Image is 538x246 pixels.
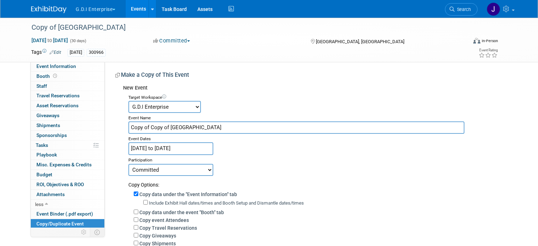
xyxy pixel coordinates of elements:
[36,152,57,158] span: Playbook
[50,50,61,55] a: Edit
[46,38,53,43] span: to
[31,170,104,179] a: Budget
[31,62,104,71] a: Event Information
[36,63,76,69] span: Event Information
[151,37,193,45] button: Committed
[31,81,104,91] a: Staff
[31,71,104,81] a: Booth
[69,39,86,43] span: (30 days)
[36,113,59,118] span: Giveaways
[487,2,500,16] img: Jonathan Zargo
[31,37,68,44] span: [DATE] [DATE]
[31,190,104,199] a: Attachments
[31,219,104,229] a: Copy/Duplicate Event
[68,49,84,56] div: [DATE]
[31,6,66,13] img: ExhibitDay
[31,150,104,160] a: Playbook
[128,155,502,164] div: Participation
[31,131,104,140] a: Sponsorships
[36,93,80,98] span: Travel Reservations
[139,191,237,197] label: Copy data under the "Event Information" tab
[31,200,104,209] a: less
[78,228,90,237] td: Personalize Event Tab Strip
[36,172,52,177] span: Budget
[31,160,104,170] a: Misc. Expenses & Credits
[90,228,105,237] td: Toggle Event Tabs
[87,49,106,56] div: 300966
[455,7,471,12] span: Search
[31,111,104,120] a: Giveaways
[36,83,47,89] span: Staff
[149,200,304,206] label: Include Exhibit Hall dates/times and Booth Setup and Dismantle dates/times
[316,39,404,44] span: [GEOGRAPHIC_DATA], [GEOGRAPHIC_DATA]
[36,73,58,79] span: Booth
[36,103,79,108] span: Asset Reservations
[31,48,61,57] td: Tags
[479,48,498,52] div: Event Rating
[445,3,478,16] a: Search
[36,132,67,138] span: Sponsorships
[52,73,58,79] span: Booth not reserved yet
[139,210,224,215] label: Copy data under the event "Booth" tab
[29,21,458,34] div: Copy of [GEOGRAPHIC_DATA]
[128,176,502,188] div: Copy Options:
[31,141,104,150] a: Tasks
[139,217,189,223] label: Copy event Attendees
[123,84,502,92] div: New Event
[36,122,60,128] span: Shipments
[36,162,92,167] span: Misc. Expenses & Credits
[128,134,502,142] div: Event Dates
[36,211,93,217] span: Event Binder (.pdf export)
[128,92,502,101] div: Target Workspace
[481,38,498,44] div: In-Person
[115,71,502,81] div: Make a Copy of This Event
[31,91,104,101] a: Travel Reservations
[36,182,84,187] span: ROI, Objectives & ROO
[31,209,104,219] a: Event Binder (.pdf export)
[31,180,104,189] a: ROI, Objectives & ROO
[139,225,197,231] label: Copy Travel Reservations
[36,142,48,148] span: Tasks
[36,191,65,197] span: Attachments
[473,38,480,44] img: Format-Inperson.png
[429,37,498,47] div: Event Format
[31,101,104,110] a: Asset Reservations
[139,233,176,239] label: Copy Giveaways
[31,121,104,130] a: Shipments
[36,221,84,227] span: Copy/Duplicate Event
[35,201,44,207] span: less
[128,113,502,121] div: Event Name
